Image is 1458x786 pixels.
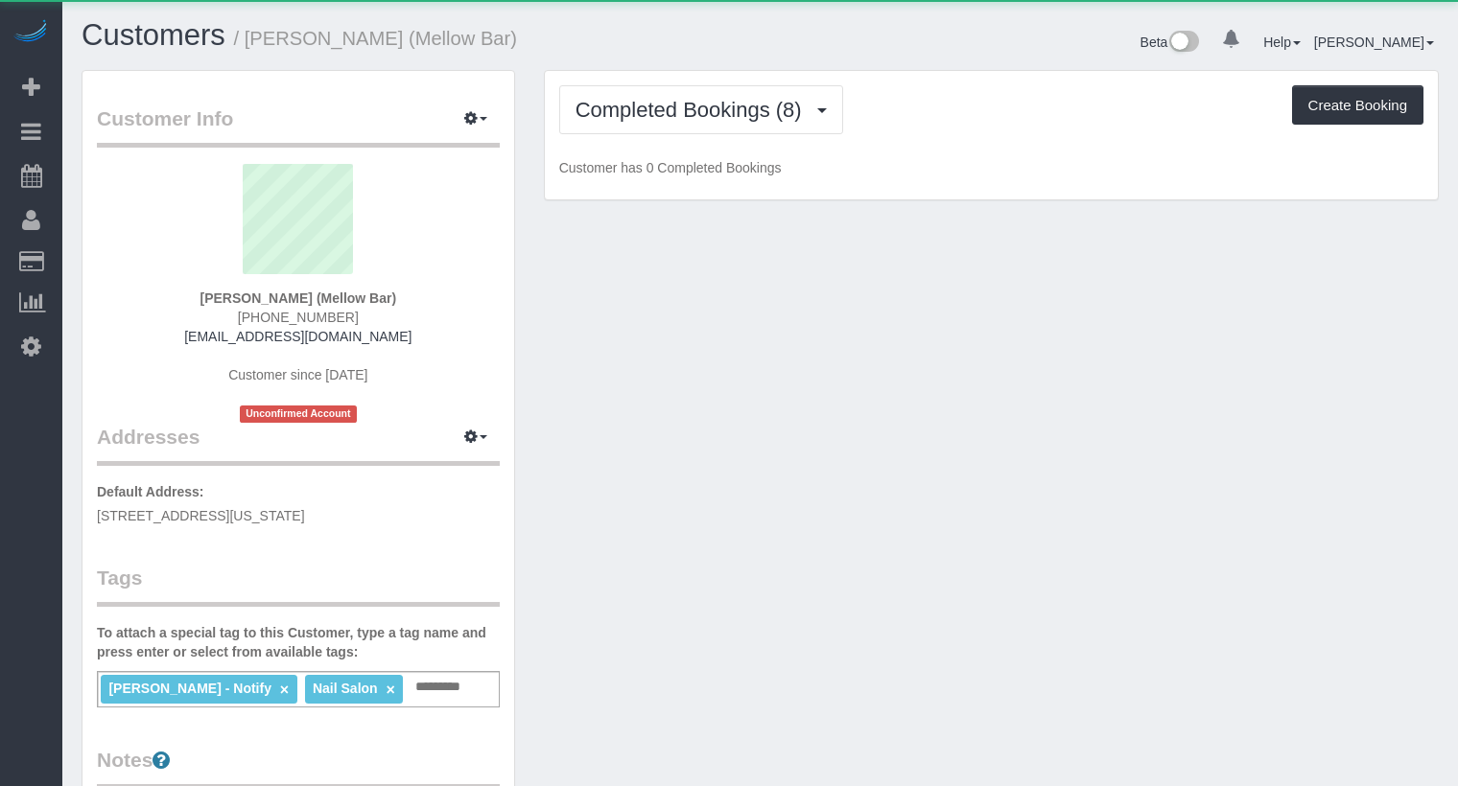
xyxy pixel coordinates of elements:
[1314,35,1434,50] a: [PERSON_NAME]
[12,19,50,46] img: Automaid Logo
[82,18,225,52] a: Customers
[184,329,412,344] a: [EMAIL_ADDRESS][DOMAIN_NAME]
[234,28,517,49] small: / [PERSON_NAME] (Mellow Bar)
[240,405,357,422] span: Unconfirmed Account
[97,623,500,661] label: To attach a special tag to this Customer, type a tag name and press enter or select from availabl...
[200,290,397,306] strong: [PERSON_NAME] (Mellow Bar)
[97,508,305,523] span: [STREET_ADDRESS][US_STATE]
[1167,31,1199,56] img: New interface
[313,681,378,696] span: Nail Salon
[97,104,500,148] legend: Customer Info
[1292,85,1423,126] button: Create Booking
[559,158,1423,177] p: Customer has 0 Completed Bookings
[387,682,395,698] a: ×
[576,98,811,122] span: Completed Bookings (8)
[1141,35,1200,50] a: Beta
[108,681,271,696] span: [PERSON_NAME] - Notify
[559,85,843,134] button: Completed Bookings (8)
[238,310,359,325] span: [PHONE_NUMBER]
[1263,35,1301,50] a: Help
[228,367,367,382] span: Customer since [DATE]
[97,564,500,607] legend: Tags
[280,682,289,698] a: ×
[97,482,204,501] label: Default Address:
